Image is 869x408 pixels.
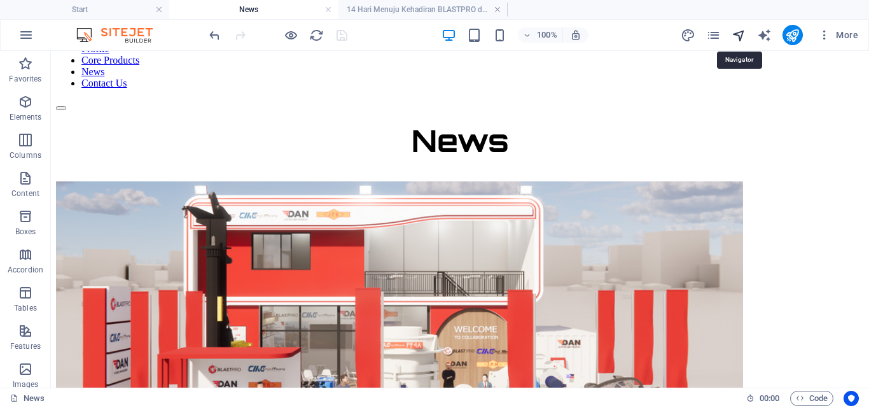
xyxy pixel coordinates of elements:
[338,3,508,17] h4: 14 Hari Menuju Kehadiran BLASTPRO di The 23rd International Mining
[746,391,780,406] h6: Session time
[818,29,858,41] span: More
[10,391,45,406] a: Click to cancel selection. Double-click to open Pages
[785,28,800,43] i: Publish
[207,28,222,43] i: Undo: Change text (Ctrl+Z)
[10,112,42,122] p: Elements
[14,303,37,313] p: Tables
[15,227,36,237] p: Boxes
[8,265,43,275] p: Accordion
[757,27,772,43] button: text_generator
[768,393,770,403] span: :
[570,29,581,41] i: On resize automatically adjust zoom level to fit chosen device.
[10,150,41,160] p: Columns
[782,25,803,45] button: publish
[309,27,324,43] button: reload
[732,27,747,43] button: navigator
[706,27,721,43] button: pages
[706,28,721,43] i: Pages (Ctrl+Alt+S)
[309,28,324,43] i: Reload page
[11,188,39,199] p: Content
[760,391,779,406] span: 00 00
[796,391,828,406] span: Code
[73,27,169,43] img: Editor Logo
[13,379,39,390] p: Images
[813,25,863,45] button: More
[681,27,696,43] button: design
[283,27,298,43] button: Click here to leave preview mode and continue editing
[757,28,772,43] i: AI Writer
[518,27,563,43] button: 100%
[537,27,557,43] h6: 100%
[169,3,338,17] h4: News
[844,391,859,406] button: Usercentrics
[207,27,222,43] button: undo
[9,74,41,84] p: Favorites
[10,341,41,351] p: Features
[790,391,833,406] button: Code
